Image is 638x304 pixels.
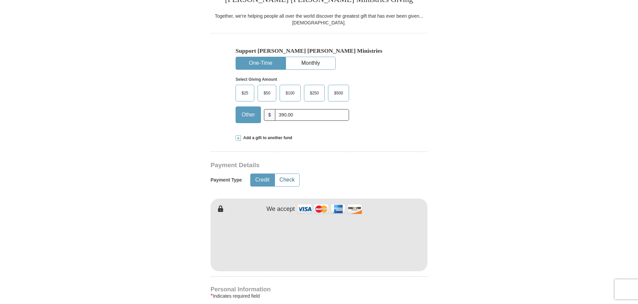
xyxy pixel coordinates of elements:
input: Other Amount [275,109,349,121]
span: $500 [331,88,346,98]
span: $ [264,109,275,121]
span: Add a gift to another fund [241,135,292,141]
img: credit cards accepted [296,202,363,216]
div: Indicates required field [211,292,427,300]
span: $250 [307,88,322,98]
button: Check [275,174,299,186]
button: One-Time [236,57,285,69]
span: $50 [260,88,274,98]
h5: Support [PERSON_NAME] [PERSON_NAME] Ministries [236,47,402,54]
button: Credit [251,174,274,186]
h4: We accept [267,206,295,213]
h3: Payment Details [211,162,381,169]
h4: Personal Information [211,287,427,292]
span: $25 [238,88,252,98]
span: Other [238,110,258,120]
div: Together, we're helping people all over the world discover the greatest gift that has ever been g... [211,13,427,26]
span: $100 [282,88,298,98]
h5: Payment Type [211,177,242,183]
strong: Select Giving Amount [236,77,277,82]
button: Monthly [286,57,335,69]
